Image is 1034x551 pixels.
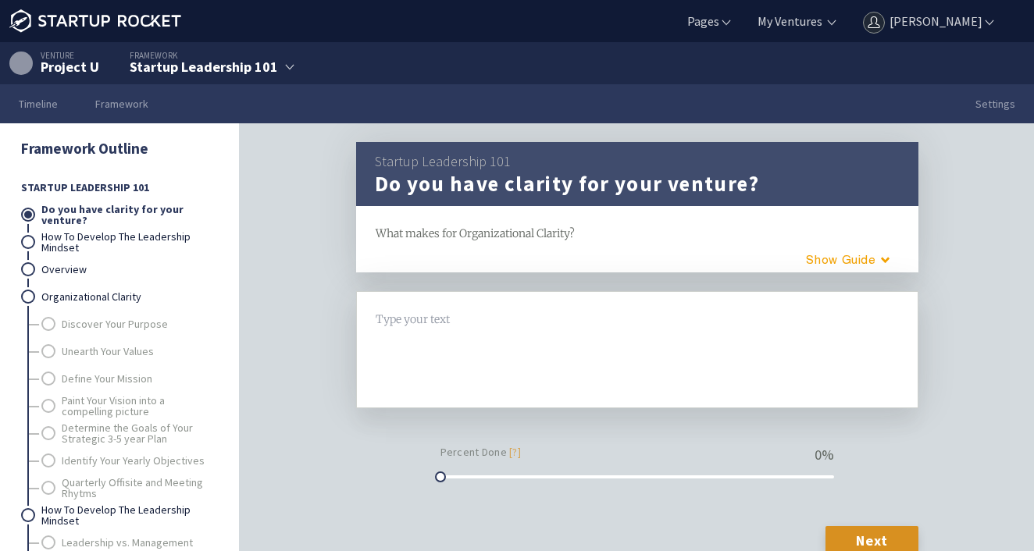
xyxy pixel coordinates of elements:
[440,443,521,461] small: Percent Done
[62,420,216,447] a: Determine the Goals of Your Strategic 3-5 year Plan
[62,393,216,420] a: Paint Your Vision into a compelling picture
[41,502,216,529] a: How To Develop The Leadership Mindset
[41,60,99,74] div: Project U
[21,138,148,159] a: Framework Outline
[684,12,733,30] a: Pages
[62,475,216,502] a: Quarterly Offisite and Meeting Rhytms
[77,84,167,123] a: Framework
[130,52,278,60] div: Framework
[375,152,511,170] a: Startup Leadership 101
[754,12,822,30] a: My Ventures
[376,226,575,240] span: What makes for Organizational Clarity?
[62,365,216,393] a: Define Your Mission
[21,174,216,201] span: Startup Leadership 101
[41,229,216,256] a: How To Develop The Leadership Mindset
[957,84,1034,123] a: Settings
[62,311,216,338] a: Discover Your Purpose
[375,171,760,196] h1: Do you have clarity for your venture?
[860,12,997,30] a: [PERSON_NAME]
[62,338,216,365] a: Unearth Your Values
[130,60,278,74] div: Startup Leadership 101
[9,52,99,60] div: Venture
[41,283,216,311] a: Organizational Clarity
[775,247,908,272] button: Guide
[62,447,216,475] a: Identify Your Yearly Objectives
[509,445,521,459] a: [?]
[815,448,834,462] div: 0 %
[41,201,216,229] a: Do you have clarity for your venture?
[9,52,99,75] a: Venture Project U
[41,256,216,283] a: Overview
